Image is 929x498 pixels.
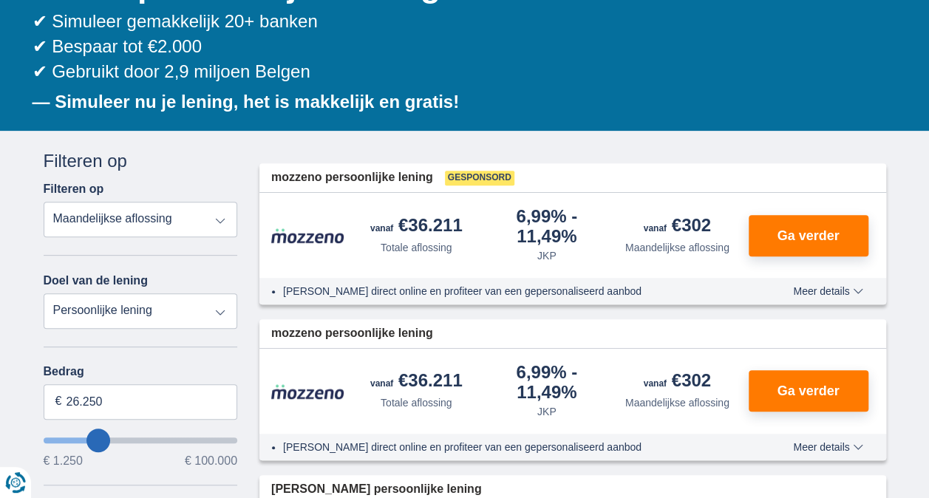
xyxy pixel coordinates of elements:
div: €36.211 [370,216,463,237]
img: product.pl.alt Mozzeno [271,383,345,400]
li: [PERSON_NAME] direct online en profiteer van een gepersonaliseerd aanbod [283,440,739,454]
button: Ga verder [749,215,868,256]
span: mozzeno persoonlijke lening [271,325,433,342]
div: €302 [644,216,711,237]
b: — Simuleer nu je lening, het is makkelijk en gratis! [33,92,460,112]
div: Totale aflossing [381,240,452,255]
input: wantToBorrow [44,437,238,443]
span: Gesponsord [445,171,514,185]
div: €36.211 [370,372,463,392]
div: ✔ Simuleer gemakkelijk 20+ banken ✔ Bespaar tot €2.000 ✔ Gebruikt door 2,9 miljoen Belgen [33,9,886,85]
span: Ga verder [777,384,839,398]
span: Meer details [793,442,862,452]
button: Meer details [782,285,874,297]
div: 6,99% [488,208,607,245]
div: JKP [537,248,557,263]
button: Ga verder [749,370,868,412]
div: €302 [644,372,711,392]
li: [PERSON_NAME] direct online en profiteer van een gepersonaliseerd aanbod [283,284,739,299]
div: Filteren op [44,149,238,174]
img: product.pl.alt Mozzeno [271,228,345,244]
span: € [55,393,62,410]
label: Bedrag [44,365,238,378]
div: 6,99% [488,364,607,401]
span: Ga verder [777,229,839,242]
span: € 1.250 [44,455,83,467]
span: [PERSON_NAME] persoonlijke lening [271,481,481,498]
button: Meer details [782,441,874,453]
span: Meer details [793,286,862,296]
div: Totale aflossing [381,395,452,410]
label: Doel van de lening [44,274,148,287]
div: Maandelijkse aflossing [625,395,729,410]
span: € 100.000 [185,455,237,467]
label: Filteren op [44,183,104,196]
div: JKP [537,404,557,419]
div: Maandelijkse aflossing [625,240,729,255]
span: mozzeno persoonlijke lening [271,169,433,186]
